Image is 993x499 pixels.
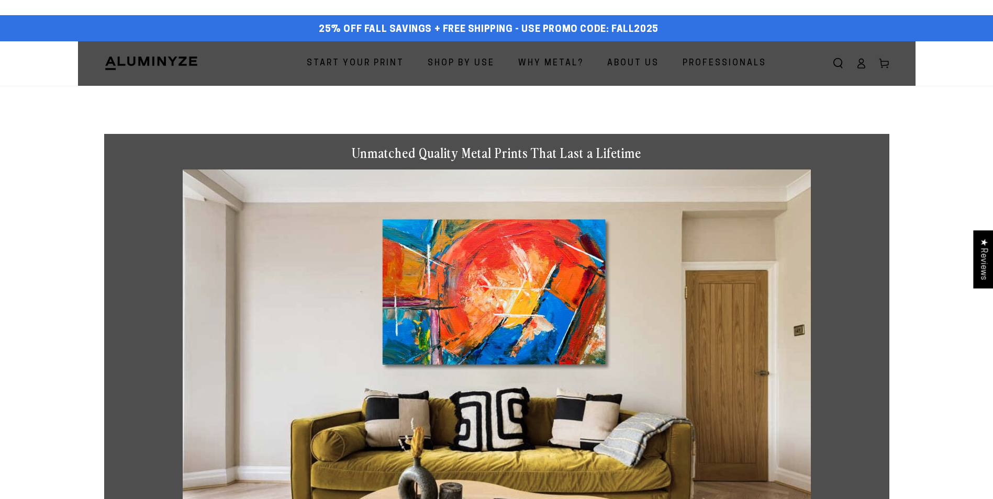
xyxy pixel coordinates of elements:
div: Click to open Judge.me floating reviews tab [973,230,993,288]
a: Start Your Print [299,50,412,77]
h1: Metal Prints [104,86,889,113]
span: Why Metal? [518,56,584,71]
h1: Unmatched Quality Metal Prints That Last a Lifetime [183,144,811,162]
a: About Us [599,50,667,77]
span: About Us [607,56,659,71]
a: Professionals [675,50,774,77]
img: Aluminyze [104,55,198,71]
span: Shop By Use [428,56,495,71]
summary: Search our site [827,52,850,75]
a: Shop By Use [420,50,503,77]
span: Professionals [683,56,766,71]
a: Why Metal? [510,50,592,77]
span: 25% off FALL Savings + Free Shipping - Use Promo Code: FALL2025 [319,24,659,36]
span: Start Your Print [307,56,404,71]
